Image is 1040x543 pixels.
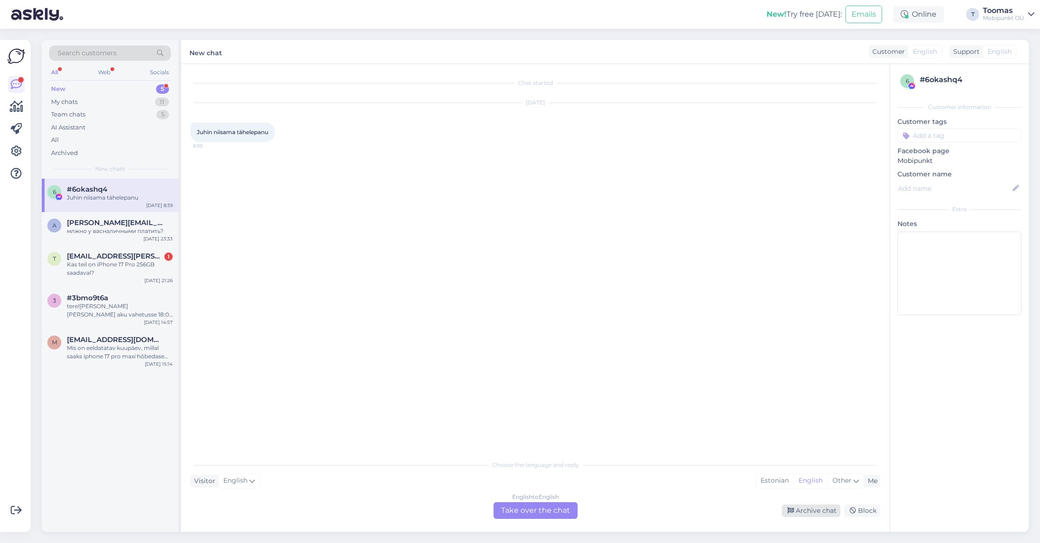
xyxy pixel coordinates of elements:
div: tere![PERSON_NAME] [PERSON_NAME] aku vahetusse 18:00 kas see saab sama [PERSON_NAME]?iphone 13 [67,302,173,319]
span: m [52,339,57,346]
div: Chat started [190,79,880,87]
div: Me [864,476,877,486]
span: New chats [95,165,125,173]
span: t [53,255,56,262]
span: a [52,222,57,229]
span: English [988,47,1012,57]
div: Toomas [983,7,1024,14]
p: Facebook page [897,146,1021,156]
div: 1 [164,252,173,261]
span: marleenmets55@gmail.com [67,336,163,344]
div: My chats [51,97,78,107]
span: 8:39 [193,142,228,149]
span: 3 [53,297,56,304]
div: [DATE] 23:33 [143,235,173,242]
div: Customer information [897,103,1021,111]
div: AI Assistant [51,123,85,132]
button: Emails [845,6,882,23]
div: Take over the chat [494,502,578,519]
span: 6 [53,188,56,195]
div: Archive chat [782,504,840,517]
a: ToomasMobipunkt OÜ [983,7,1034,22]
div: English [793,474,827,488]
div: [DATE] [190,98,880,107]
div: All [49,66,60,78]
p: Customer name [897,169,1021,179]
div: Kas teil on iPhone 17 Pro 256GB saadaval? [67,260,173,277]
span: aleksandr.mjadeletsz@gmail.com [67,219,163,227]
div: 5 [156,84,169,94]
div: English to English [512,493,559,501]
div: # 6okashq4 [920,74,1019,85]
div: Online [893,6,944,23]
div: [DATE] 8:39 [146,202,173,209]
span: Other [832,476,851,485]
div: Estonian [756,474,793,488]
div: Web [96,66,112,78]
div: Try free [DATE]: [767,9,842,20]
span: English [223,476,247,486]
div: Customer [869,47,905,57]
div: 11 [155,97,169,107]
span: Juhin niisama tähelepanu [197,129,268,136]
label: New chat [189,45,222,58]
div: млжно у васналичными платить? [67,227,173,235]
span: #3bmo9t6a [67,294,108,302]
div: Block [844,504,880,517]
div: Extra [897,205,1021,213]
div: Juhin niisama tähelepanu [67,194,173,202]
img: Askly Logo [7,47,25,65]
div: T [966,8,979,21]
div: New [51,84,65,94]
span: English [913,47,937,57]
div: Visitor [190,476,215,486]
div: [DATE] 21:26 [144,277,173,284]
p: Customer tags [897,117,1021,127]
p: Notes [897,219,1021,229]
b: New! [767,10,786,19]
span: #6okashq4 [67,185,107,194]
p: Mobipunkt [897,156,1021,166]
div: [DATE] 14:57 [144,319,173,326]
div: Support [949,47,980,57]
div: 5 [156,110,169,119]
div: [DATE] 15:14 [145,361,173,368]
span: teomatrix@alice.it [67,252,163,260]
div: Team chats [51,110,85,119]
span: 6 [906,78,909,84]
input: Add name [898,183,1011,194]
div: Mobipunkt OÜ [983,14,1024,22]
input: Add a tag [897,129,1021,142]
div: Mis on eeldatatav kuupäev, millal saaks iphone 17 pro maxi hõbedase 256GB kätte? [67,344,173,361]
span: Search customers [58,48,117,58]
div: Socials [148,66,171,78]
div: Choose the language and reply [190,461,880,469]
div: All [51,136,59,145]
div: Archived [51,149,78,158]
